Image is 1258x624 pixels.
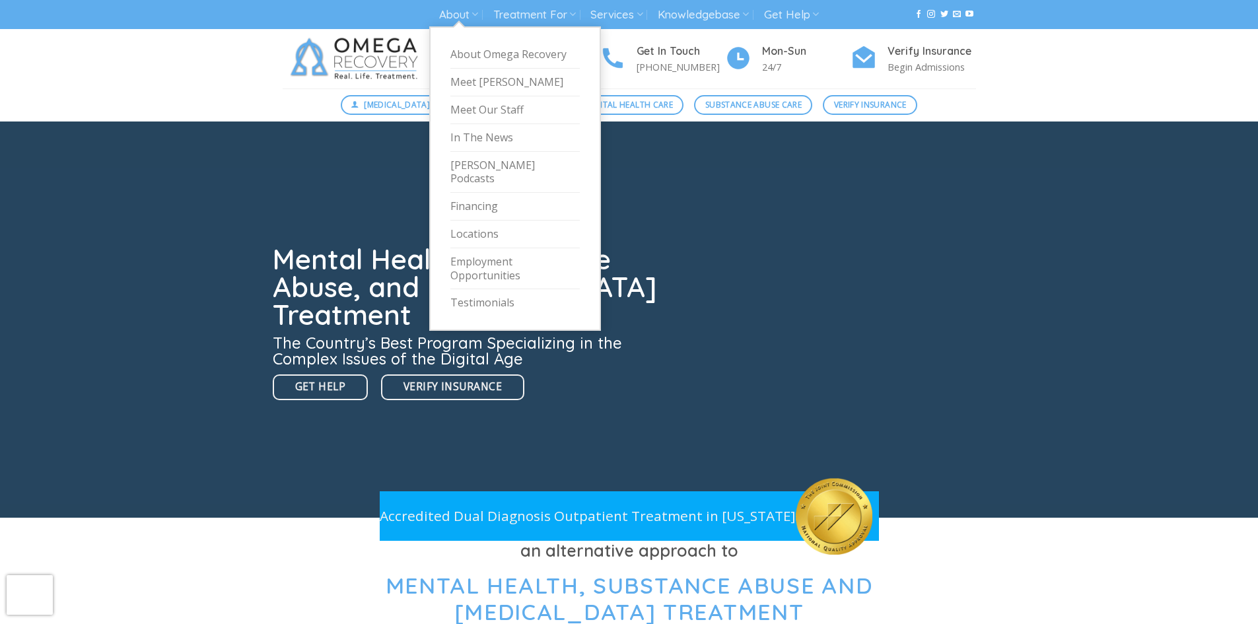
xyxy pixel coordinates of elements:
[637,59,725,75] p: [PHONE_NUMBER]
[283,29,431,88] img: Omega Recovery
[364,98,430,111] span: [MEDICAL_DATA]
[450,221,580,248] a: Locations
[450,152,580,193] a: [PERSON_NAME] Podcasts
[283,537,976,564] h3: an alternative approach to
[450,41,580,69] a: About Omega Recovery
[694,95,812,115] a: Substance Abuse Care
[273,374,368,400] a: Get Help
[493,3,576,27] a: Treatment For
[586,98,673,111] span: Mental Health Care
[762,59,851,75] p: 24/7
[637,43,725,60] h4: Get In Touch
[823,95,917,115] a: Verify Insurance
[658,3,749,27] a: Knowledgebase
[762,43,851,60] h4: Mon-Sun
[590,3,643,27] a: Services
[705,98,802,111] span: Substance Abuse Care
[341,95,441,115] a: [MEDICAL_DATA]
[915,10,923,19] a: Follow on Facebook
[965,10,973,19] a: Follow on YouTube
[851,43,976,75] a: Verify Insurance Begin Admissions
[450,193,580,221] a: Financing
[940,10,948,19] a: Follow on Twitter
[927,10,935,19] a: Follow on Instagram
[273,335,665,366] h3: The Country’s Best Program Specializing in the Complex Issues of the Digital Age
[295,378,346,395] span: Get Help
[381,374,524,400] a: Verify Insurance
[834,98,907,111] span: Verify Insurance
[600,43,725,75] a: Get In Touch [PHONE_NUMBER]
[450,124,580,152] a: In The News
[888,43,976,60] h4: Verify Insurance
[888,59,976,75] p: Begin Admissions
[403,378,502,395] span: Verify Insurance
[439,3,478,27] a: About
[575,95,683,115] a: Mental Health Care
[450,248,580,290] a: Employment Opportunities
[450,289,580,316] a: Testimonials
[380,505,796,527] p: Accredited Dual Diagnosis Outpatient Treatment in [US_STATE]
[273,246,665,329] h1: Mental Health, Substance Abuse, and [MEDICAL_DATA] Treatment
[764,3,819,27] a: Get Help
[450,96,580,124] a: Meet Our Staff
[953,10,961,19] a: Send us an email
[450,69,580,96] a: Meet [PERSON_NAME]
